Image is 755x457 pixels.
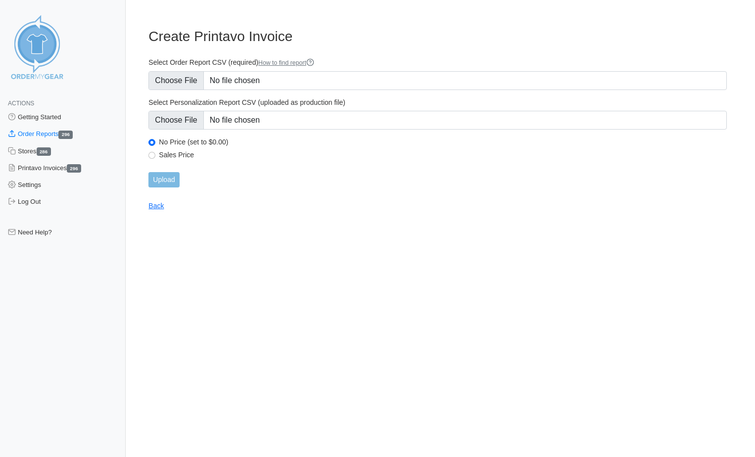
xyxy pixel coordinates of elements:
[159,150,727,159] label: Sales Price
[8,100,34,107] span: Actions
[159,137,727,146] label: No Price (set to $0.00)
[148,28,727,45] h3: Create Printavo Invoice
[148,58,727,67] label: Select Order Report CSV (required)
[148,202,164,210] a: Back
[258,59,314,66] a: How to find report
[148,172,179,187] input: Upload
[148,98,727,107] label: Select Personalization Report CSV (uploaded as production file)
[37,147,51,156] span: 286
[58,131,73,139] span: 296
[67,164,81,173] span: 296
